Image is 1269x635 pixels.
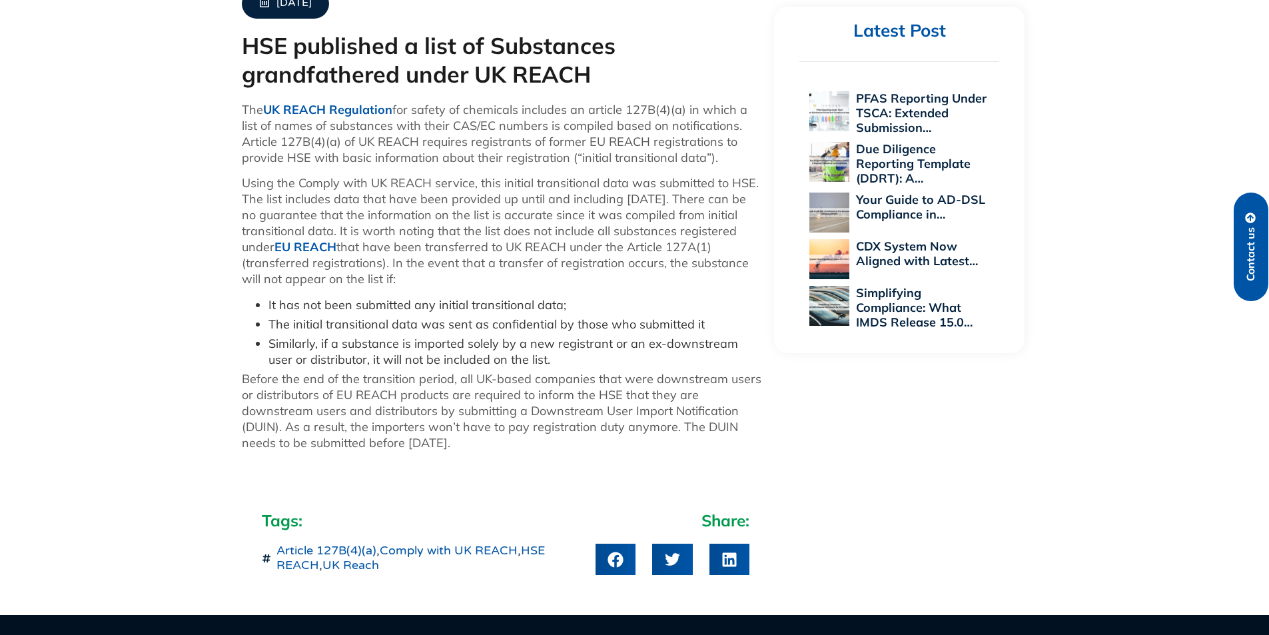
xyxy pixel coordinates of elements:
p: The for safety of chemicals includes an article 127B(4)(a) in which a list of names of substances... [242,102,761,166]
a: Due Diligence Reporting Template (DDRT): A… [856,141,971,186]
h2: Latest Post [799,20,999,42]
img: CDX System Now Aligned with Latest EU POPs Rules [809,239,849,279]
a: Simplifying Compliance: What IMDS Release 15.0… [856,285,973,330]
a: PFAS Reporting Under TSCA: Extended Submission… [856,91,987,135]
span: Contact us [1245,227,1257,281]
img: Due Diligence Reporting Template (DDRT): A Supplier’s Roadmap to Compliance [809,142,849,182]
a: Contact us [1234,193,1268,301]
div: Share on twitter [652,544,692,575]
h2: Share: [596,510,749,530]
a: EU REACH [274,239,336,255]
li: It has not been submitted any initial transitional data; [268,297,761,313]
p: Before the end of the transition period, all UK-based companies that were downstream users or dis... [242,371,761,451]
a: Comply with UK REACH [380,543,518,558]
a: Article 127B(4)(a) [276,543,376,558]
img: Your Guide to AD-DSL Compliance in the Aerospace and Defense Industry [809,193,849,233]
a: Your Guide to AD-DSL Compliance in… [856,192,985,222]
a: HSE REACH [276,543,545,572]
span: , , , [273,544,582,572]
li: The initial transitional data was sent as confidential by those who submitted it [268,317,761,332]
h1: HSE published a list of Substances grandfathered under UK REACH [242,32,761,89]
img: PFAS Reporting Under TSCA: Extended Submission Period and Compliance Implications [809,91,849,131]
h2: Tags: [262,510,583,530]
img: Simplifying Compliance: What IMDS Release 15.0 Means for PCF Reporting [809,286,849,326]
a: CDX System Now Aligned with Latest… [856,239,978,269]
p: Using the Comply with UK REACH service, this initial transitional data was submitted to HSE. The ... [242,175,761,287]
div: Share on facebook [596,544,635,575]
a: UK Reach [322,558,379,572]
a: UK REACH Regulation [263,102,392,117]
li: Similarly, if a substance is imported solely by a new registrant or an ex-downstream user or dist... [268,336,761,368]
div: Share on linkedin [709,544,749,575]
